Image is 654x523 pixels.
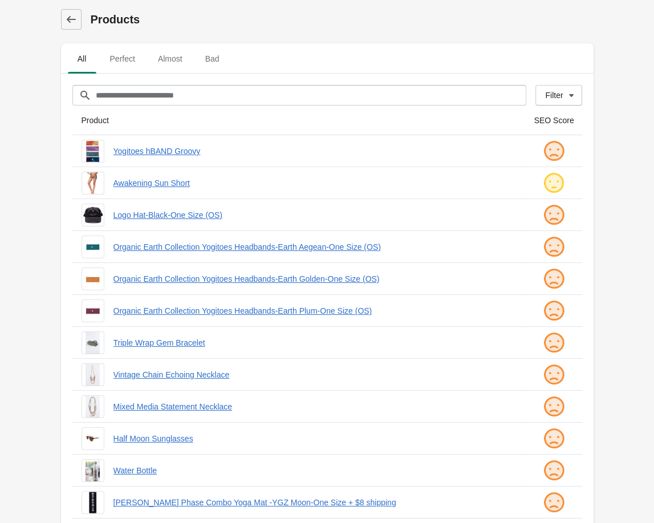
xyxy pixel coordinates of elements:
div: Filter [545,91,563,100]
th: SEO Score [525,106,582,135]
a: Mixed Media Statement Necklace [113,401,516,412]
button: Perfect [99,44,147,74]
img: sad.png [542,140,565,163]
button: Bad [194,44,231,74]
button: Filter [535,85,582,106]
span: All [68,48,96,69]
h1: Products [91,11,594,27]
a: Triple Wrap Gem Bracelet [113,337,516,348]
a: Organic Earth Collection Yogitoes Headbands-Earth Plum-One Size (OS) [113,305,516,317]
img: sad.png [542,491,565,514]
img: sad.png [542,395,565,418]
img: sad.png [542,236,565,258]
img: sad.png [542,427,565,450]
img: sad.png [542,267,565,290]
span: Perfect [101,48,144,69]
button: All [66,44,99,74]
a: Logo Hat-Black-One Size (OS) [113,209,516,221]
a: Organic Earth Collection Yogitoes Headbands-Earth Aegean-One Size (OS) [113,241,516,253]
img: sad.png [542,459,565,482]
a: Water Bottle [113,465,516,476]
img: ok.png [542,172,565,194]
img: sad.png [542,363,565,386]
img: sad.png [542,204,565,226]
img: sad.png [542,331,565,354]
a: Awakening Sun Short [113,177,516,189]
img: sad.png [542,299,565,322]
a: [PERSON_NAME] Phase Combo Yoga Mat -YGZ Moon-One Size + $8 shipping [113,497,516,508]
button: Almost [147,44,194,74]
span: Almost [149,48,192,69]
a: Half Moon Sunglasses [113,433,516,444]
span: Bad [196,48,229,69]
a: Vintage Chain Echoing Necklace [113,369,516,380]
th: Product [72,106,525,135]
a: Organic Earth Collection Yogitoes Headbands-Earth Golden-One Size (OS) [113,273,516,285]
a: Yogitoes hBAND Groovy [113,145,516,157]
